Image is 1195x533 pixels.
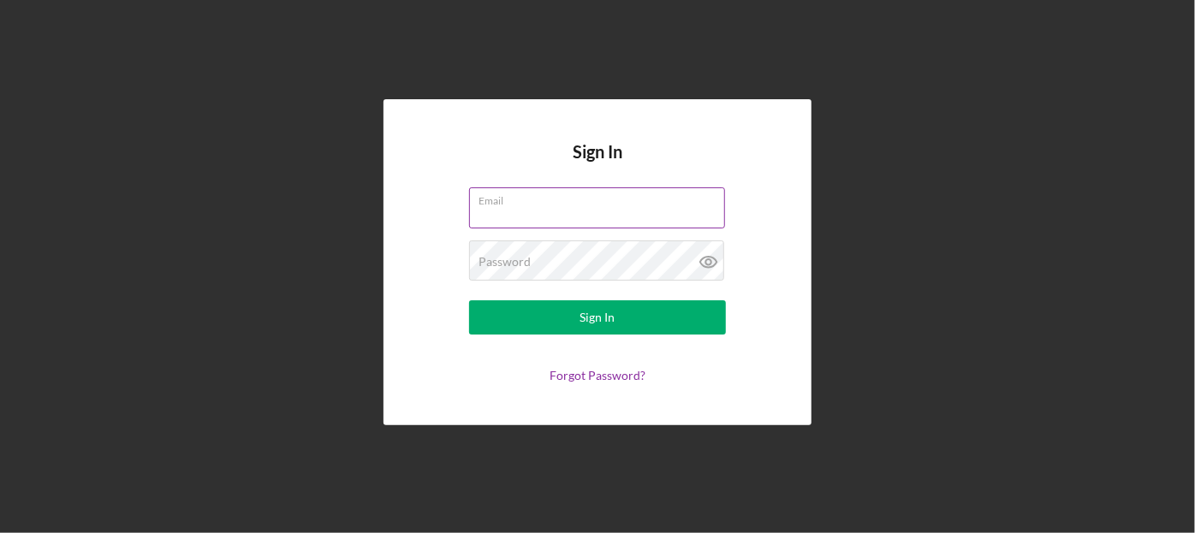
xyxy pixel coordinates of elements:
[479,255,531,269] label: Password
[550,368,645,382] a: Forgot Password?
[479,188,725,207] label: Email
[469,300,726,335] button: Sign In
[573,142,622,187] h4: Sign In
[580,300,615,335] div: Sign In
